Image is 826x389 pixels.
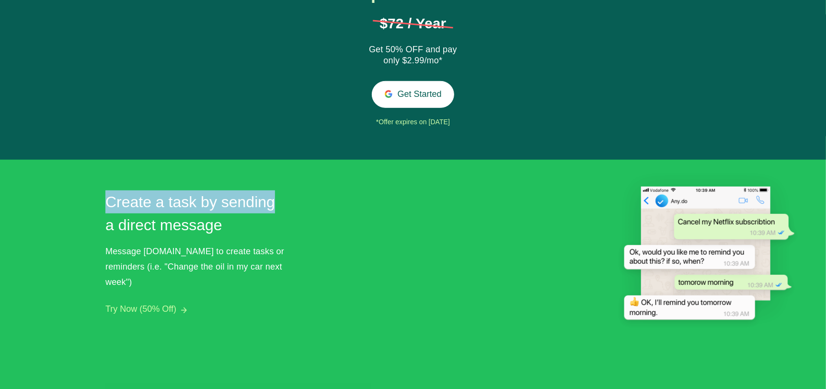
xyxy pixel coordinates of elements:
div: Get 50% OFF and pay only $2.99/mo* [365,44,461,67]
img: arrow [181,307,187,313]
button: Get Started [372,81,455,107]
h2: Create a task by sending a direct message [105,190,283,236]
button: Try Now (50% Off) [105,304,176,314]
div: *Offer expires on [DATE] [338,115,488,130]
img: Create a task in WhatsApp | WhatsApp Reminders [604,160,799,344]
h1: $72 / Year [373,16,453,31]
div: Message [DOMAIN_NAME] to create tasks or reminders (i.e. "Change the oil in my car next week") [105,244,287,290]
